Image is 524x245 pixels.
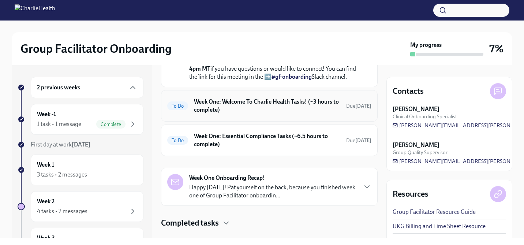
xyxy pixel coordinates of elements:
h4: Resources [393,189,428,200]
h4: Completed tasks [161,218,219,229]
h6: Week 2 [37,197,55,205]
span: Clinical Onboarding Specialist [393,113,457,120]
span: To Do [167,138,188,143]
a: Week 24 tasks • 2 messages [18,191,143,222]
strong: [DATE] [355,103,371,109]
span: October 6th, 2025 08:00 [346,137,371,144]
div: 1 task • 1 message [37,120,81,128]
h6: Week 1 [37,161,54,169]
span: First day at work [31,141,90,148]
div: Completed tasks [161,218,378,229]
h6: 2 previous weeks [37,83,80,92]
h6: Week One: Essential Compliance Tasks (~6.5 hours to complete) [194,132,340,148]
h4: Contacts [393,86,424,97]
div: 2 previous weeks [31,77,143,98]
a: To DoWeek One: Essential Compliance Tasks (~6.5 hours to complete)Due[DATE] [167,131,371,150]
a: Week -11 task • 1 messageComplete [18,104,143,135]
h2: Group Facilitator Onboarding [20,41,172,56]
strong: My progress [410,41,442,49]
a: UKG Billing and Time Sheet Resource [393,222,486,230]
h6: Week One: Welcome To Charlie Health Tasks! (~3 hours to complete) [194,98,340,114]
a: How to Submit an IT Ticket [393,237,460,245]
span: Group Quality Supervisor [393,149,448,156]
strong: Week One Onboarding Recap! [189,174,265,182]
div: 3 tasks • 2 messages [37,171,87,179]
strong: [DATE] [72,141,90,148]
a: Week 13 tasks • 2 messages [18,155,143,185]
h6: Week -1 [37,110,56,118]
span: Complete [96,122,126,127]
span: October 6th, 2025 08:00 [346,103,371,109]
h6: Week 3 [37,234,55,242]
span: Due [346,137,371,144]
a: To DoWeek One: Welcome To Charlie Health Tasks! (~3 hours to complete)Due[DATE] [167,96,371,115]
h3: 7% [489,42,504,55]
div: 4 tasks • 2 messages [37,207,87,215]
img: CharlieHealth [15,4,55,16]
span: Due [346,103,371,109]
p: Happy [DATE]! Pat yourself on the back, because you finished week one of Group Facilitator onboar... [189,183,357,200]
strong: [PERSON_NAME] [393,141,439,149]
span: To Do [167,103,188,109]
a: First day at work[DATE] [18,141,143,149]
strong: [PERSON_NAME] [393,105,439,113]
a: Group Facilitator Resource Guide [393,208,476,216]
a: #gf-onboarding [272,73,312,80]
strong: [DATE] [355,137,371,144]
